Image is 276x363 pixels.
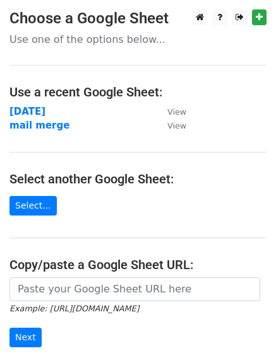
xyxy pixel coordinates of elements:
input: Paste your Google Sheet URL here [9,277,260,301]
small: View [167,121,186,130]
a: View [155,120,186,131]
h3: Choose a Google Sheet [9,9,267,28]
p: Use one of the options below... [9,33,267,46]
a: View [155,106,186,117]
a: Select... [9,196,57,216]
h4: Select another Google Sheet: [9,171,267,187]
h4: Use a recent Google Sheet: [9,84,267,100]
a: mail merge [9,120,69,131]
h4: Copy/paste a Google Sheet URL: [9,257,267,272]
small: Example: [URL][DOMAIN_NAME] [9,304,139,313]
a: [DATE] [9,106,45,117]
small: View [167,107,186,117]
input: Next [9,328,42,347]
